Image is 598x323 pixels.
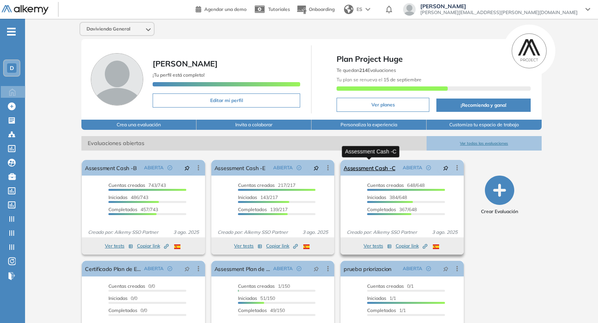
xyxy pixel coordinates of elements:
span: Evaluaciones abiertas [81,136,427,151]
a: Assessment Cash -C [344,160,395,176]
span: ABIERTA [144,265,164,272]
span: Onboarding [309,6,335,12]
span: Cuentas creadas [108,283,145,289]
span: Completados [367,206,396,212]
button: Ver tests [234,241,262,251]
span: 3 ago. 2025 [299,229,331,236]
span: Completados [367,307,396,313]
button: pushpin [437,161,454,174]
span: ABIERTA [144,164,164,171]
span: Agendar una demo [204,6,247,12]
b: 214 [359,67,367,73]
span: Completados [108,206,137,212]
span: Cuentas creadas [108,182,145,188]
div: Assessment Cash -C [342,146,400,157]
img: arrow [366,8,370,11]
a: prueba priorizacion [344,261,391,276]
span: check-circle [168,266,172,271]
img: world [344,5,353,14]
button: Crea una evaluación [81,120,196,130]
span: Completados [238,307,267,313]
button: Editar mi perfil [153,93,300,108]
span: 457/743 [108,206,158,212]
span: pushpin [184,266,190,272]
span: pushpin [443,266,448,272]
span: 217/217 [238,182,295,188]
span: [PERSON_NAME] [420,3,578,9]
span: 0/1 [367,283,414,289]
span: Creado por: Alkemy SSO Partner [85,229,161,236]
span: Completados [108,307,137,313]
a: Assessment Cash -B [85,160,137,176]
span: pushpin [313,266,319,272]
span: 1/1 [367,295,396,301]
span: Cuentas creadas [367,182,404,188]
span: Tu plan se renueva el [337,77,421,83]
button: Personaliza la experiencia [312,120,427,130]
span: 3 ago. 2025 [170,229,202,236]
span: Copiar link [396,242,427,249]
span: Crear Evaluación [481,208,518,215]
span: Plan Project Huge [337,53,530,65]
span: [PERSON_NAME] [153,59,218,68]
button: Customiza tu espacio de trabajo [427,120,542,130]
span: 1/1 [367,307,406,313]
span: 49/150 [238,307,285,313]
span: Iniciadas [108,295,128,301]
a: Agendar una demo [196,4,247,13]
span: Copiar link [137,242,169,249]
span: Iniciadas [367,194,386,200]
button: Copiar link [137,241,169,251]
img: ESP [303,244,310,249]
span: Iniciadas [108,194,128,200]
span: check-circle [297,165,301,170]
span: ES [357,6,362,13]
span: 384/648 [367,194,407,200]
span: Te quedan Evaluaciones [337,67,396,73]
span: pushpin [313,165,319,171]
span: pushpin [184,165,190,171]
span: 1/150 [238,283,290,289]
span: 367/648 [367,206,417,212]
span: Cuentas creadas [367,283,404,289]
img: ESP [174,244,180,249]
span: Copiar link [266,242,298,249]
span: 3 ago. 2025 [429,229,461,236]
button: pushpin [308,161,325,174]
button: Copiar link [266,241,298,251]
img: Foto de perfil [91,53,143,106]
span: Cuentas creadas [238,182,275,188]
span: 0/0 [108,283,155,289]
span: ABIERTA [403,265,422,272]
span: Cuentas creadas [238,283,275,289]
span: 486/743 [108,194,148,200]
button: Copiar link [396,241,427,251]
button: pushpin [178,262,196,275]
span: D [10,65,14,71]
span: check-circle [168,165,172,170]
button: Ver todas las evaluaciones [427,136,542,151]
span: 648/648 [367,182,425,188]
i: - [7,31,16,32]
span: Davivienda General [86,26,130,32]
span: ¡Tu perfil está completo! [153,72,205,78]
span: check-circle [297,266,301,271]
button: Onboarding [296,1,335,18]
a: Assessment Cash -E [214,160,265,176]
span: Iniciadas [238,194,257,200]
span: check-circle [426,165,431,170]
b: 15 de septiembre [382,77,421,83]
span: pushpin [443,165,448,171]
button: pushpin [178,161,196,174]
span: ABIERTA [273,265,293,272]
span: Iniciadas [367,295,386,301]
a: Assessment Plan de Evolución Profesional [214,261,270,276]
button: Ver planes [337,98,429,112]
span: Creado por: Alkemy SSO Partner [344,229,420,236]
button: Ver tests [364,241,392,251]
a: Certificado Plan de Evolución Profesional [85,261,140,276]
span: check-circle [426,266,431,271]
button: Ver tests [105,241,133,251]
span: 0/0 [108,295,137,301]
span: 0/0 [108,307,147,313]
